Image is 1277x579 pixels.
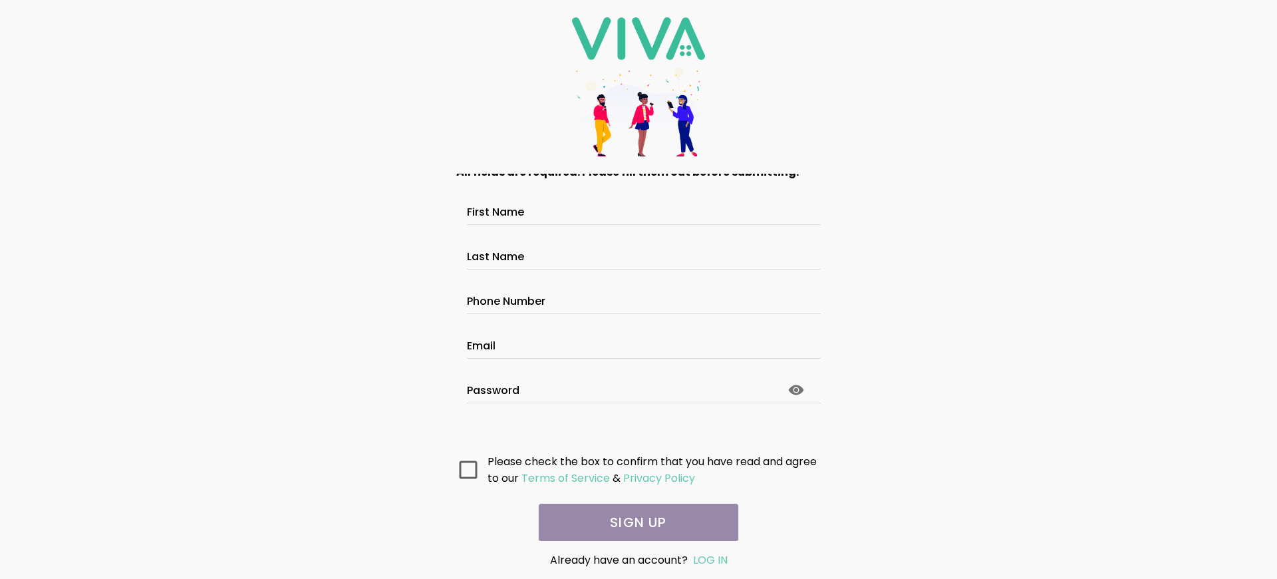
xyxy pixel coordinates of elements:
[623,471,695,486] ion-text: Privacy Policy
[456,164,799,180] strong: All fields are required. Please fill them out before submitting.
[484,450,825,490] ion-col: Please check the box to confirm that you have read and agree to our &
[483,552,794,568] div: Already have an account?
[521,471,610,486] ion-text: Terms of Service
[693,552,728,568] a: LOG IN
